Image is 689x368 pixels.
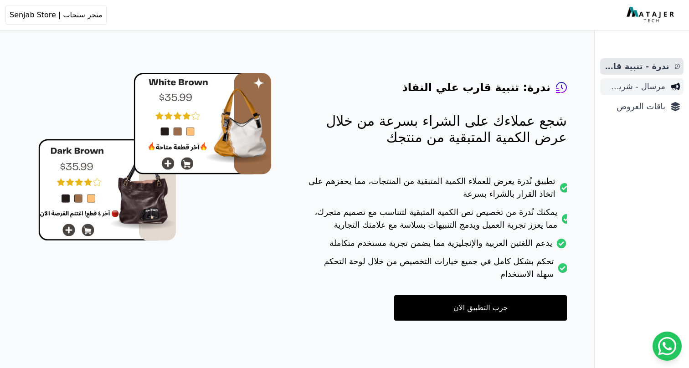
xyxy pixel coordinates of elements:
span: ندرة - تنبية قارب علي النفاذ [604,60,669,73]
li: تطبيق نُدرة يعرض للعملاء الكمية المتبقية من المنتجات، مما يحفزهم على اتخاذ القرار بالشراء بسرعة [308,175,567,206]
a: جرب التطبيق الان [394,295,567,321]
h4: ندرة: تنبية قارب علي النفاذ [402,80,550,95]
span: باقات العروض [604,100,665,113]
li: يدعم اللغتين العربية والإنجليزية مما يضمن تجربة مستخدم متكاملة [308,237,567,255]
li: تحكم بشكل كامل في جميع خيارات التخصيص من خلال لوحة التحكم سهلة الاستخدام [308,255,567,286]
button: متجر سنجاب | Senjab Store [5,5,107,25]
span: متجر سنجاب | Senjab Store [10,10,103,20]
img: MatajerTech Logo [627,7,676,23]
img: hero [38,73,272,241]
p: شجع عملاءك على الشراء بسرعة من خلال عرض الكمية المتبقية من منتجك [308,113,567,146]
span: مرسال - شريط دعاية [604,80,665,93]
li: يمكنك نُدرة من تخصيص نص الكمية المتبقية لتتناسب مع تصميم متجرك، مما يعزز تجربة العميل ويدمج التنب... [308,206,567,237]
